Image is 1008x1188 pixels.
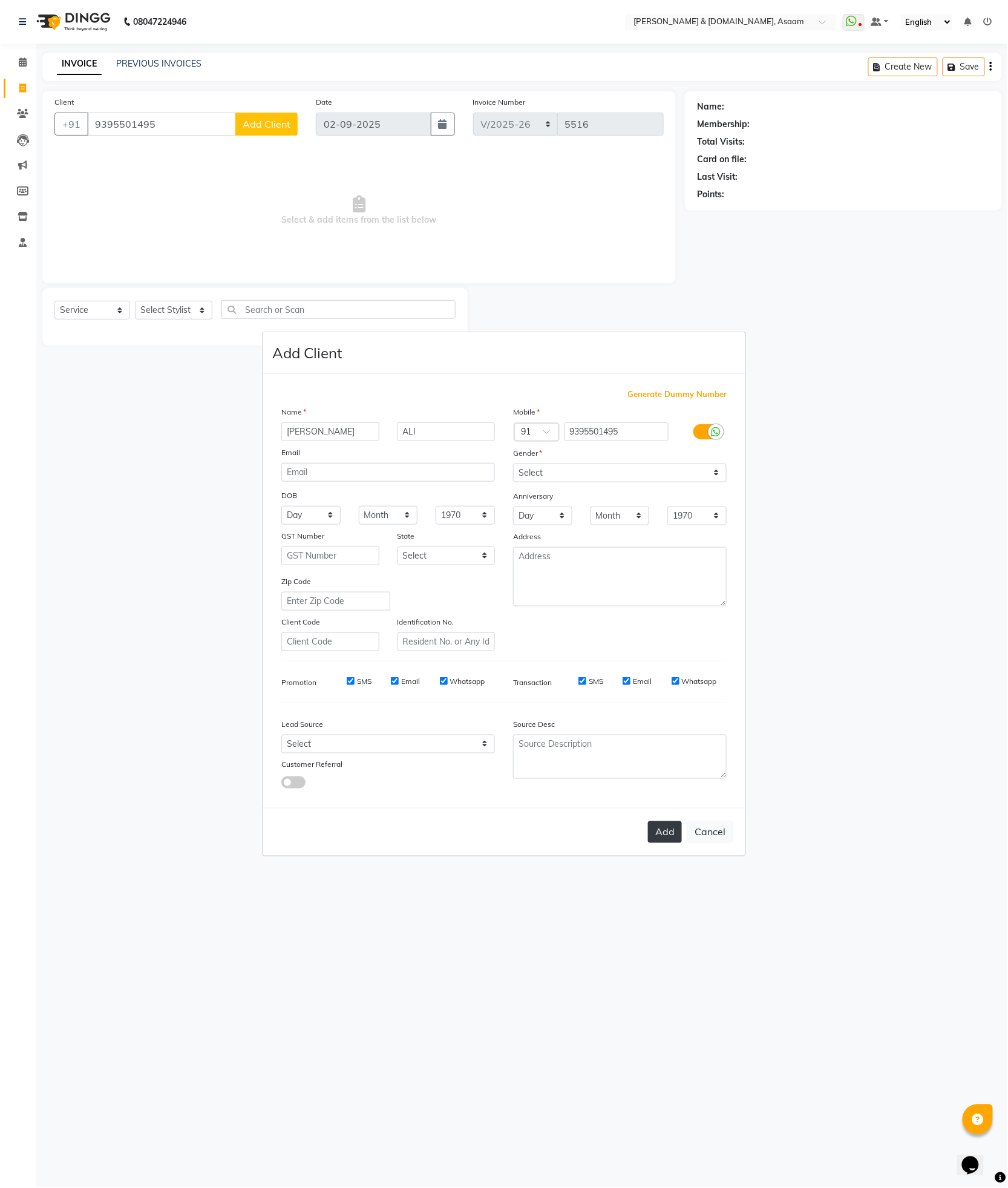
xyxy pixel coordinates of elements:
[687,821,733,844] button: Cancel
[281,447,300,458] label: Email
[398,632,496,651] input: Resident No. or Any Id
[957,1140,996,1176] iframe: chat widget
[281,463,495,482] input: Email
[565,422,669,441] input: Mobile
[401,676,420,687] label: Email
[281,760,342,770] label: Customer Referral
[648,821,682,843] button: Add
[513,677,552,688] label: Transaction
[281,617,320,628] label: Client Code
[281,546,379,565] input: GST Number
[281,531,324,542] label: GST Number
[682,676,717,687] label: Whatsapp
[281,490,297,501] label: DOB
[281,719,323,730] label: Lead Source
[513,719,555,730] label: Source Desc
[281,677,316,688] label: Promotion
[272,342,342,364] h4: Add Client
[513,531,541,542] label: Address
[513,491,553,502] label: Anniversary
[398,531,415,542] label: State
[281,576,311,587] label: Zip Code
[398,422,496,441] input: Last Name
[589,676,603,687] label: SMS
[281,407,306,418] label: Name
[357,676,371,687] label: SMS
[450,676,485,687] label: Whatsapp
[398,617,454,628] label: Identification No.
[281,592,390,611] input: Enter Zip Code
[281,632,379,651] input: Client Code
[633,676,652,687] label: Email
[513,407,540,418] label: Mobile
[281,422,379,441] input: First Name
[513,448,542,459] label: Gender
[627,389,727,401] span: Generate Dummy Number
